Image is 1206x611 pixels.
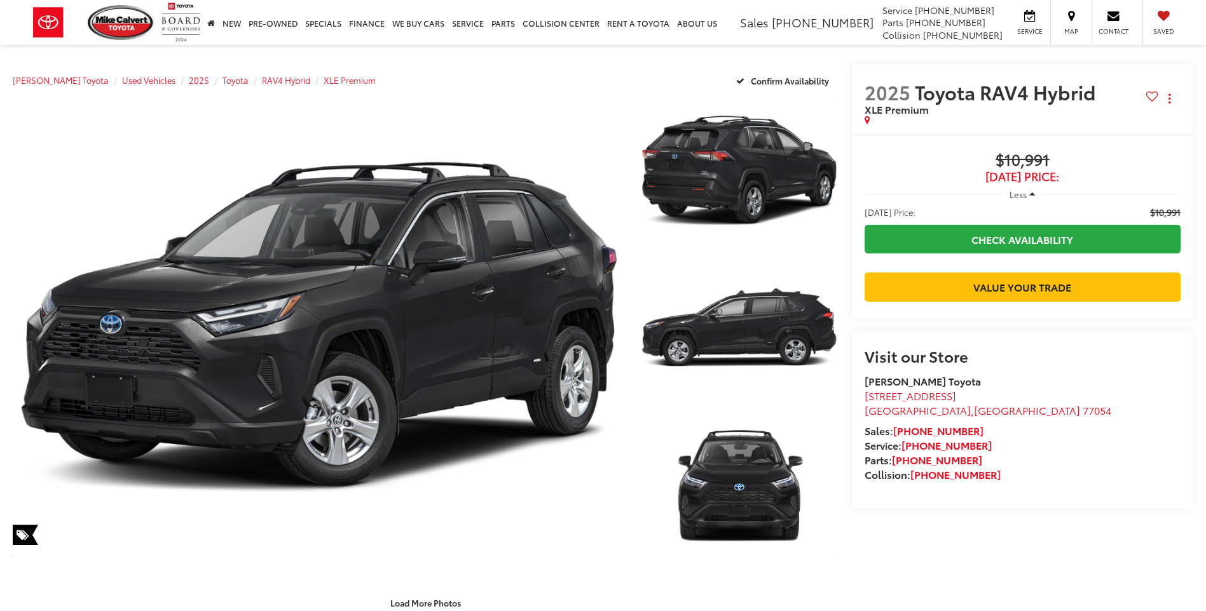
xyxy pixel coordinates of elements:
span: Special [13,525,38,545]
a: Expand Photo 3 [639,409,839,559]
span: Service [1015,27,1044,36]
span: XLE Premium [865,102,929,116]
span: Toyota RAV4 Hybrid [915,78,1100,105]
span: $10,991 [1150,206,1181,218]
strong: Service: [865,438,992,452]
span: Saved [1149,27,1177,36]
strong: Parts: [865,452,982,467]
img: 2025 Toyota RAV4 Hybrid XLE Premium [637,408,841,561]
h2: Visit our Store [865,347,1181,364]
span: [GEOGRAPHIC_DATA] [865,403,971,417]
span: Confirm Availability [751,75,829,86]
button: Actions [1158,87,1181,109]
span: [DATE] Price: [865,170,1181,183]
span: 2025 [865,78,910,105]
a: Check Availability [865,225,1181,253]
a: [PHONE_NUMBER] [910,467,1001,481]
a: [PHONE_NUMBER] [892,452,982,467]
span: [GEOGRAPHIC_DATA] [974,403,1080,417]
span: Collision [882,29,921,41]
a: Used Vehicles [122,74,175,86]
a: Expand Photo 1 [639,96,839,246]
a: [PHONE_NUMBER] [901,438,992,452]
strong: Collision: [865,467,1001,481]
span: Less [1010,189,1027,200]
img: 2025 Toyota RAV4 Hybrid XLE Premium [6,93,631,561]
a: [PHONE_NUMBER] [893,423,983,438]
span: $10,991 [865,151,1181,170]
span: [STREET_ADDRESS] [865,388,956,403]
strong: Sales: [865,423,983,438]
span: Parts [882,16,903,29]
span: , [865,403,1111,417]
a: [PERSON_NAME] Toyota [13,74,109,86]
a: [STREET_ADDRESS] [GEOGRAPHIC_DATA],[GEOGRAPHIC_DATA] 77054 [865,388,1111,417]
a: XLE Premium [324,74,376,86]
span: Service [882,4,912,17]
button: Confirm Availability [729,69,839,91]
a: Expand Photo 0 [13,96,625,559]
span: [PHONE_NUMBER] [772,14,874,30]
span: [PHONE_NUMBER] [923,29,1003,41]
a: RAV4 Hybrid [262,74,310,86]
a: 2025 [189,74,209,86]
img: 2025 Toyota RAV4 Hybrid XLE Premium [637,94,841,247]
span: [DATE] Price: [865,206,915,218]
strong: [PERSON_NAME] Toyota [865,373,981,388]
span: [PHONE_NUMBER] [915,4,994,17]
img: 2025 Toyota RAV4 Hybrid XLE Premium [637,251,841,404]
a: Expand Photo 2 [639,253,839,403]
span: Map [1057,27,1085,36]
span: 77054 [1083,403,1111,417]
button: Less [1004,183,1042,206]
span: Contact [1099,27,1128,36]
span: [PHONE_NUMBER] [906,16,985,29]
span: dropdown dots [1168,93,1170,104]
img: Mike Calvert Toyota [88,5,155,40]
a: Value Your Trade [865,272,1181,301]
span: Sales [740,14,769,30]
a: Toyota [223,74,249,86]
